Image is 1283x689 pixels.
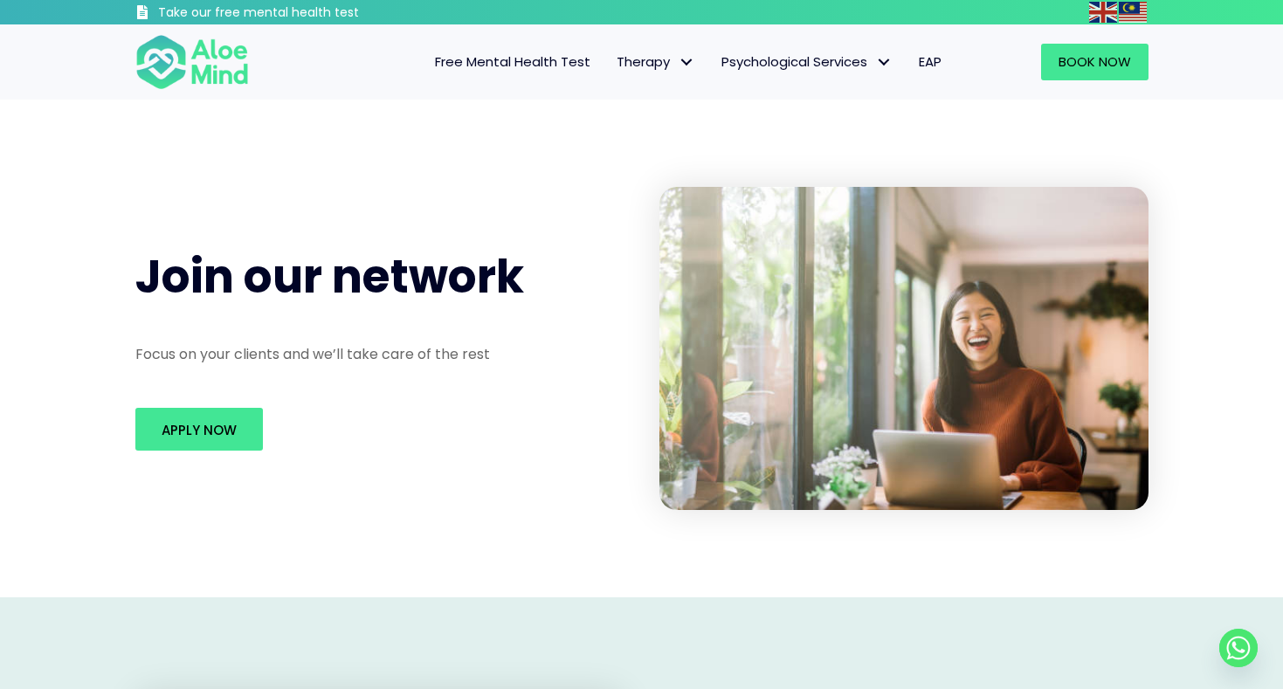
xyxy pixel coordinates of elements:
img: ms [1119,2,1147,23]
span: Apply Now [162,421,237,439]
span: Free Mental Health Test [435,52,590,71]
p: Focus on your clients and we’ll take care of the rest [135,344,624,364]
img: Happy young asian girl working at a coffee shop with a laptop [659,187,1148,510]
a: Book Now [1041,44,1148,80]
nav: Menu [272,44,955,80]
a: EAP [906,44,955,80]
span: Therapy [617,52,695,71]
a: Take our free mental health test [135,4,452,24]
a: TherapyTherapy: submenu [604,44,708,80]
a: Apply Now [135,408,263,451]
img: Aloe mind Logo [135,33,249,91]
span: EAP [919,52,942,71]
span: Psychological Services [721,52,893,71]
a: Malay [1119,2,1148,22]
span: Join our network [135,245,524,308]
span: Psychological Services: submenu [872,50,897,75]
a: Whatsapp [1219,629,1258,667]
span: Therapy: submenu [674,50,700,75]
span: Book Now [1059,52,1131,71]
a: English [1089,2,1119,22]
a: Free Mental Health Test [422,44,604,80]
h3: Take our free mental health test [158,4,452,22]
a: Psychological ServicesPsychological Services: submenu [708,44,906,80]
img: en [1089,2,1117,23]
